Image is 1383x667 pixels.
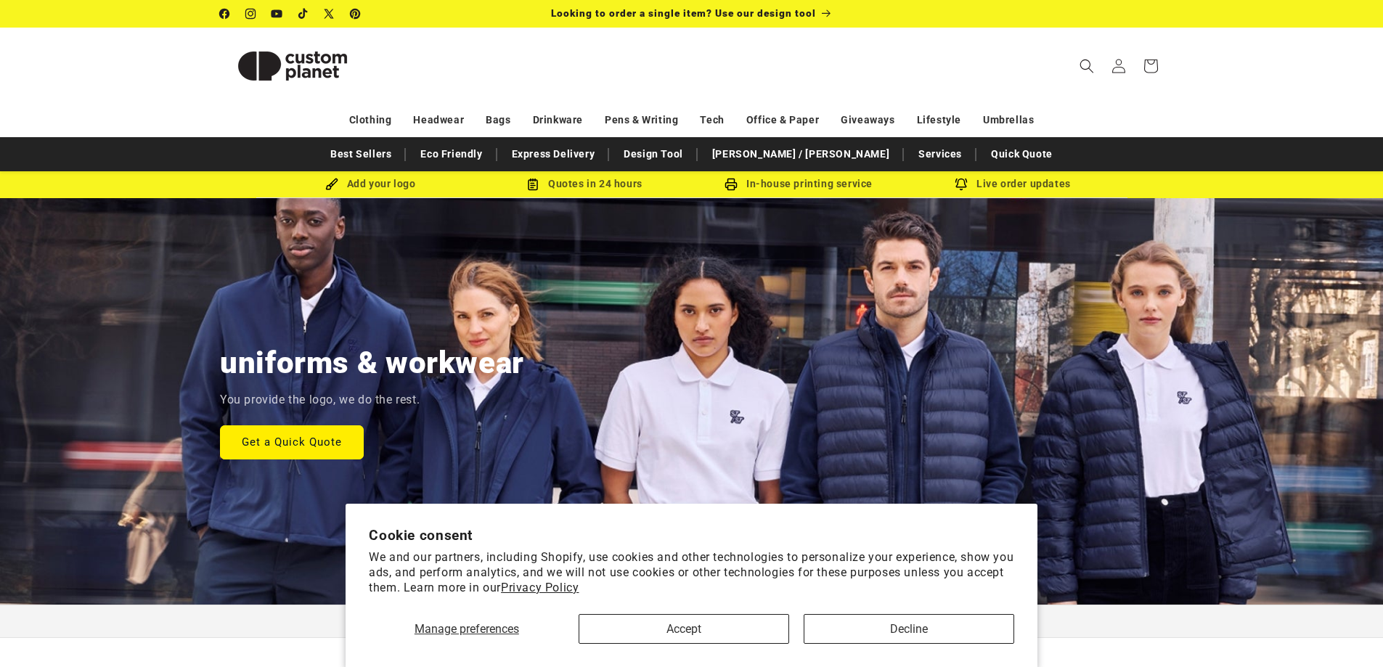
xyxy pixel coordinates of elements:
[369,527,1014,544] h2: Cookie consent
[804,614,1014,644] button: Decline
[955,178,968,191] img: Order updates
[725,178,738,191] img: In-house printing
[505,142,603,167] a: Express Delivery
[1071,50,1103,82] summary: Search
[917,107,961,133] a: Lifestyle
[220,390,420,411] p: You provide the logo, we do the rest.
[415,622,519,636] span: Manage preferences
[551,7,816,19] span: Looking to order a single item? Use our design tool
[220,425,364,459] a: Get a Quick Quote
[692,175,906,193] div: In-house printing service
[605,107,678,133] a: Pens & Writing
[841,107,894,133] a: Giveaways
[705,142,897,167] a: [PERSON_NAME] / [PERSON_NAME]
[616,142,690,167] a: Design Tool
[413,107,464,133] a: Headwear
[478,175,692,193] div: Quotes in 24 hours
[413,142,489,167] a: Eco Friendly
[264,175,478,193] div: Add your logo
[220,33,365,99] img: Custom Planet
[911,142,969,167] a: Services
[533,107,583,133] a: Drinkware
[984,142,1060,167] a: Quick Quote
[369,614,564,644] button: Manage preferences
[579,614,789,644] button: Accept
[526,178,539,191] img: Order Updates Icon
[369,550,1014,595] p: We and our partners, including Shopify, use cookies and other technologies to personalize your ex...
[746,107,819,133] a: Office & Paper
[323,142,399,167] a: Best Sellers
[983,107,1034,133] a: Umbrellas
[220,343,524,382] h2: uniforms & workwear
[700,107,724,133] a: Tech
[325,178,338,191] img: Brush Icon
[906,175,1120,193] div: Live order updates
[501,581,579,594] a: Privacy Policy
[349,107,392,133] a: Clothing
[486,107,510,133] a: Bags
[214,28,370,104] a: Custom Planet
